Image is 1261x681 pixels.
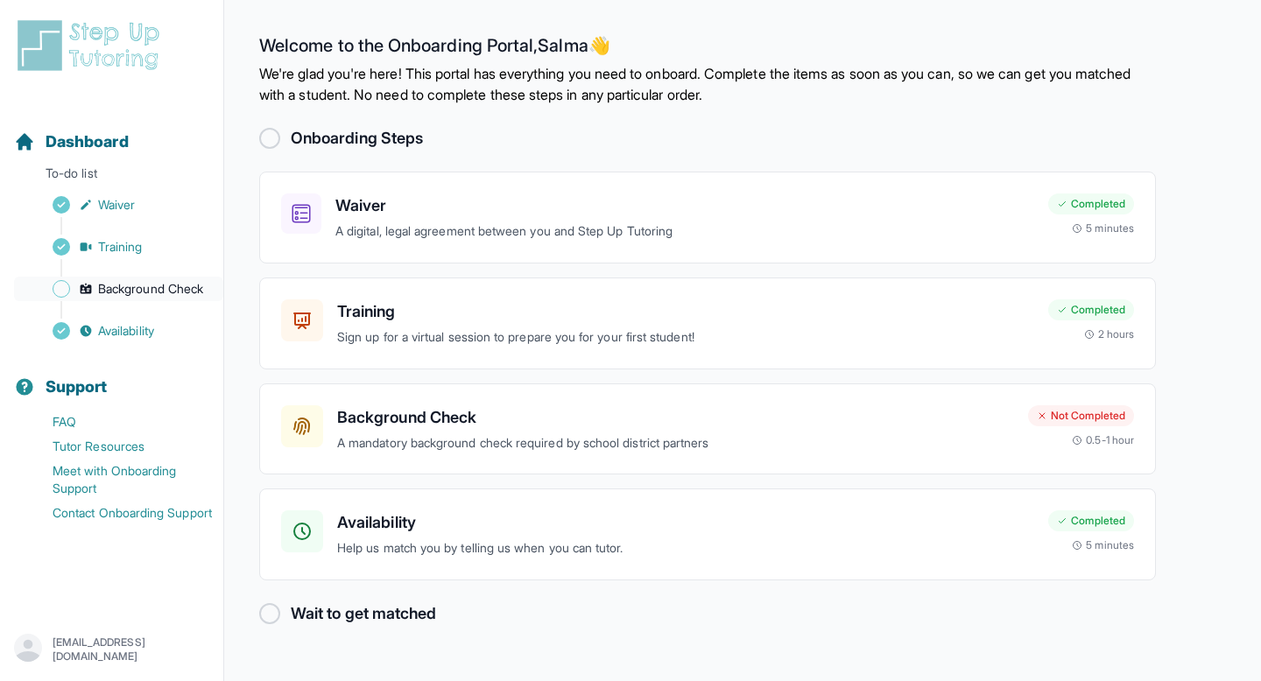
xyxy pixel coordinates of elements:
p: A digital, legal agreement between you and Step Up Tutoring [335,221,1034,242]
div: Completed [1048,299,1134,320]
h3: Availability [337,510,1034,535]
button: Support [7,347,216,406]
h2: Wait to get matched [291,601,436,626]
span: Waiver [98,196,135,214]
h3: Training [337,299,1034,324]
div: Completed [1048,510,1134,531]
h2: Welcome to the Onboarding Portal, Salma 👋 [259,35,1156,63]
div: Not Completed [1028,405,1134,426]
span: Dashboard [46,130,129,154]
div: 5 minutes [1072,538,1134,552]
p: To-do list [7,165,216,189]
a: Background Check [14,277,223,301]
a: FAQ [14,410,223,434]
h3: Background Check [337,405,1014,430]
div: 5 minutes [1072,221,1134,235]
p: Help us match you by telling us when you can tutor. [337,538,1034,558]
button: Dashboard [7,102,216,161]
img: logo [14,18,170,74]
a: AvailabilityHelp us match you by telling us when you can tutor.Completed5 minutes [259,488,1156,580]
span: Training [98,238,143,256]
p: Sign up for a virtual session to prepare you for your first student! [337,327,1034,348]
h2: Onboarding Steps [291,126,423,151]
div: 2 hours [1084,327,1135,341]
a: Dashboard [14,130,129,154]
p: [EMAIL_ADDRESS][DOMAIN_NAME] [53,635,209,663]
div: Completed [1048,193,1134,214]
a: WaiverA digital, legal agreement between you and Step Up TutoringCompleted5 minutes [259,172,1156,263]
span: Background Check [98,280,203,298]
p: We're glad you're here! This portal has everything you need to onboard. Complete the items as soo... [259,63,1156,105]
h3: Waiver [335,193,1034,218]
span: Support [46,375,108,399]
a: Meet with Onboarding Support [14,459,223,501]
a: TrainingSign up for a virtual session to prepare you for your first student!Completed2 hours [259,277,1156,369]
a: Availability [14,319,223,343]
a: Contact Onboarding Support [14,501,223,525]
p: A mandatory background check required by school district partners [337,433,1014,453]
span: Availability [98,322,154,340]
div: 0.5-1 hour [1072,433,1134,447]
a: Background CheckA mandatory background check required by school district partnersNot Completed0.5... [259,383,1156,475]
a: Training [14,235,223,259]
a: Waiver [14,193,223,217]
button: [EMAIL_ADDRESS][DOMAIN_NAME] [14,634,209,665]
a: Tutor Resources [14,434,223,459]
